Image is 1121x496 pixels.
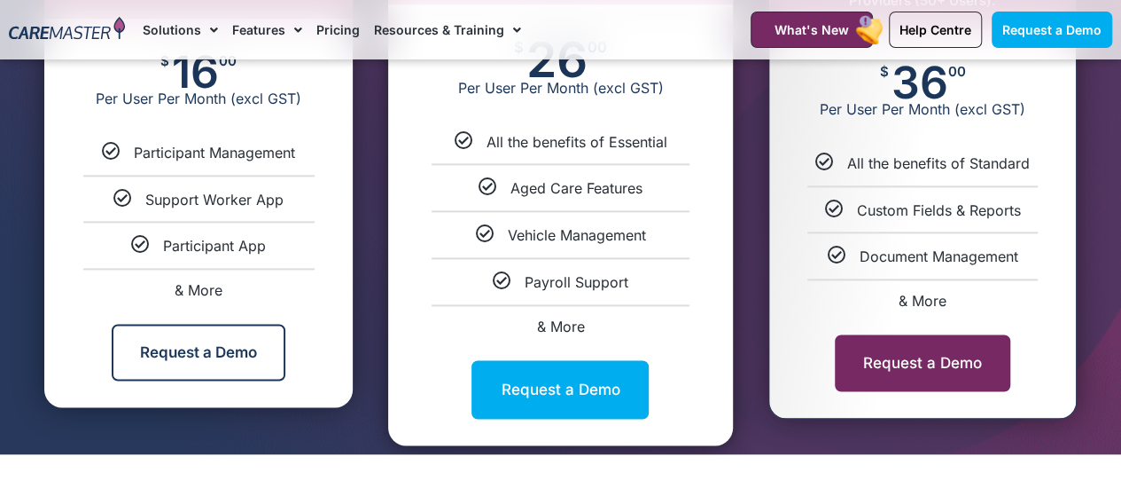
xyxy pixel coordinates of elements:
[992,12,1112,48] a: Request a Demo
[947,65,965,78] span: 00
[835,335,1010,391] a: Request a Demo
[134,144,295,161] span: Participant Management
[847,154,1030,172] span: All the benefits of Standard
[775,22,849,37] span: What's New
[112,324,285,381] a: Request a Demo
[889,12,982,48] a: Help Centre
[899,292,946,310] span: & More
[879,65,888,78] span: $
[525,273,628,291] span: Payroll Support
[751,12,873,48] a: What's New
[486,133,666,151] span: All the benefits of Essential
[859,248,1017,265] span: Document Management
[507,226,645,244] span: Vehicle Management
[172,54,219,90] span: 16
[388,79,732,97] span: Per User Per Month (excl GST)
[856,201,1020,219] span: Custom Fields & Reports
[769,100,1076,118] span: Per User Per Month (excl GST)
[44,90,353,107] span: Per User Per Month (excl GST)
[471,360,649,419] a: Request a Demo
[510,179,642,197] span: Aged Care Features
[175,281,222,299] span: & More
[145,191,284,209] span: Support Worker App
[9,17,125,43] img: CareMaster Logo
[891,65,947,100] span: 36
[899,22,971,37] span: Help Centre
[163,237,266,255] span: Participant App
[536,318,584,335] span: & More
[219,54,237,67] span: 00
[160,54,169,67] span: $
[1002,22,1102,37] span: Request a Demo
